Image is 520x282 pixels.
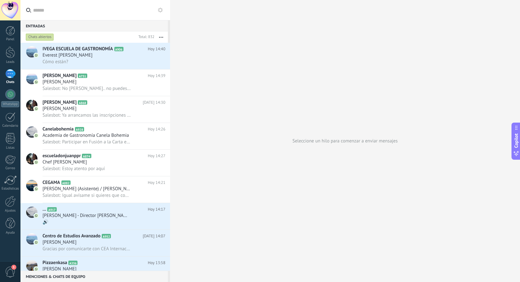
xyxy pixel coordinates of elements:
[1,231,20,235] div: Ayuda
[20,123,170,149] a: avatariconCanelabohemiaA928Hoy 14:26Academia de Gastronomía Canela BohemiaSalesbot: Participar en...
[43,246,131,252] span: Gracias por comunicarte con CEA Internacional 👍🏻 te estás comunicando con [PERSON_NAME], [PERSON_...
[1,60,20,64] div: Leads
[148,126,165,132] span: Hoy 14:26
[20,20,168,31] div: Entradas
[1,37,20,41] div: Panel
[47,207,56,212] span: A917
[20,69,170,96] a: avataricon[PERSON_NAME]A751Hoy 14:39[PERSON_NAME]Salesbot: No [PERSON_NAME].. no puedes participa...
[34,80,38,84] img: icon
[148,260,165,266] span: Hoy 13:58
[43,192,131,198] span: Salesbot: Igual avísame si quieres que coordinemos una reunión vía zoom con sus alumnos, para pre...
[102,234,111,238] span: A952
[143,99,165,106] span: [DATE] 14:30
[43,99,77,106] span: [PERSON_NAME]
[43,86,131,91] span: Salesbot: No [PERSON_NAME].. no puedes participar si no estás estudiando actualmente ya que para ...
[43,233,100,239] span: Centro de Estudios Avanzado
[43,52,93,58] span: Everest [PERSON_NAME]
[20,271,168,282] div: Menciones & Chats de equipo
[43,46,113,52] span: IVEGA ESCUELA DE GASTRONOMÍA
[148,206,165,213] span: Hoy 14:17
[78,100,87,105] span: A868
[1,166,20,170] div: Correo
[34,187,38,191] img: icon
[20,150,170,176] a: avatariconescueladonjuanpprA874Hoy 14:27Chef [PERSON_NAME]Salesbot: Estoy atento por aquí
[43,73,77,79] span: [PERSON_NAME]
[43,219,49,225] span: 🔊
[34,240,38,245] img: icon
[11,265,16,270] span: 1
[43,260,67,266] span: Pizzaenkasa
[148,46,165,52] span: Hoy 14:40
[143,233,165,239] span: [DATE] 14:07
[148,180,165,186] span: Hoy 14:21
[20,230,170,256] a: avatariconCentro de Estudios AvanzadoA952[DATE] 14:07[PERSON_NAME]Gracias por comunicarte con CEA...
[43,132,129,139] span: Academia de Gastronomía Canela Bohemia
[75,127,84,131] span: A928
[43,139,131,145] span: Salesbot: Participar en Fusión a la Carta es muy sencillo, debes ingresar al siguiente enlace y h...
[34,160,38,164] img: icon
[43,213,131,219] span: [PERSON_NAME] - Director [PERSON_NAME]
[43,239,77,246] span: [PERSON_NAME]
[43,153,81,159] span: escueladonjuanppr
[34,267,38,271] img: icon
[1,187,20,191] div: Estadísticas
[61,180,71,185] span: A882
[20,96,170,123] a: avataricon[PERSON_NAME]A868[DATE] 14:30[PERSON_NAME]Salesbot: Ya arrancamos las inscripciones a n...
[1,124,20,128] div: Calendario
[78,74,87,78] span: A751
[20,176,170,203] a: avatariconCEGAMAA882Hoy 14:21[PERSON_NAME] (Asistente) / [PERSON_NAME] (Directora)Salesbot: Igual...
[43,79,77,85] span: [PERSON_NAME]
[43,266,77,272] span: [PERSON_NAME]
[82,154,91,158] span: A874
[43,106,77,112] span: [PERSON_NAME]
[20,203,170,229] a: avataricon...A917Hoy 14:17[PERSON_NAME] - Director [PERSON_NAME]🔊
[1,209,20,213] div: Ajustes
[43,59,68,65] span: Cómo están?
[34,53,38,58] img: icon
[26,33,54,41] div: Chats abiertos
[20,43,170,69] a: avatariconIVEGA ESCUELA DE GASTRONOMÍAA906Hoy 14:40Everest [PERSON_NAME]Cómo están?
[154,31,168,43] button: Más
[34,213,38,218] img: icon
[513,133,519,148] span: Copilot
[43,186,131,192] span: [PERSON_NAME] (Asistente) / [PERSON_NAME] (Directora)
[43,126,74,132] span: Canelabohemia
[43,166,105,172] span: Salesbot: Estoy atento por aquí
[114,47,123,51] span: A906
[68,261,77,265] span: A356
[43,206,46,213] span: ...
[43,159,87,165] span: Chef [PERSON_NAME]
[148,153,165,159] span: Hoy 14:27
[43,180,60,186] span: CEGAMA
[148,73,165,79] span: Hoy 14:39
[34,133,38,138] img: icon
[136,34,154,40] div: Total: 832
[1,146,20,150] div: Listas
[43,112,131,118] span: Salesbot: Ya arrancamos las inscripciones a nuestra undécima edición
[1,101,19,107] div: WhatsApp
[1,80,20,84] div: Chats
[34,107,38,111] img: icon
